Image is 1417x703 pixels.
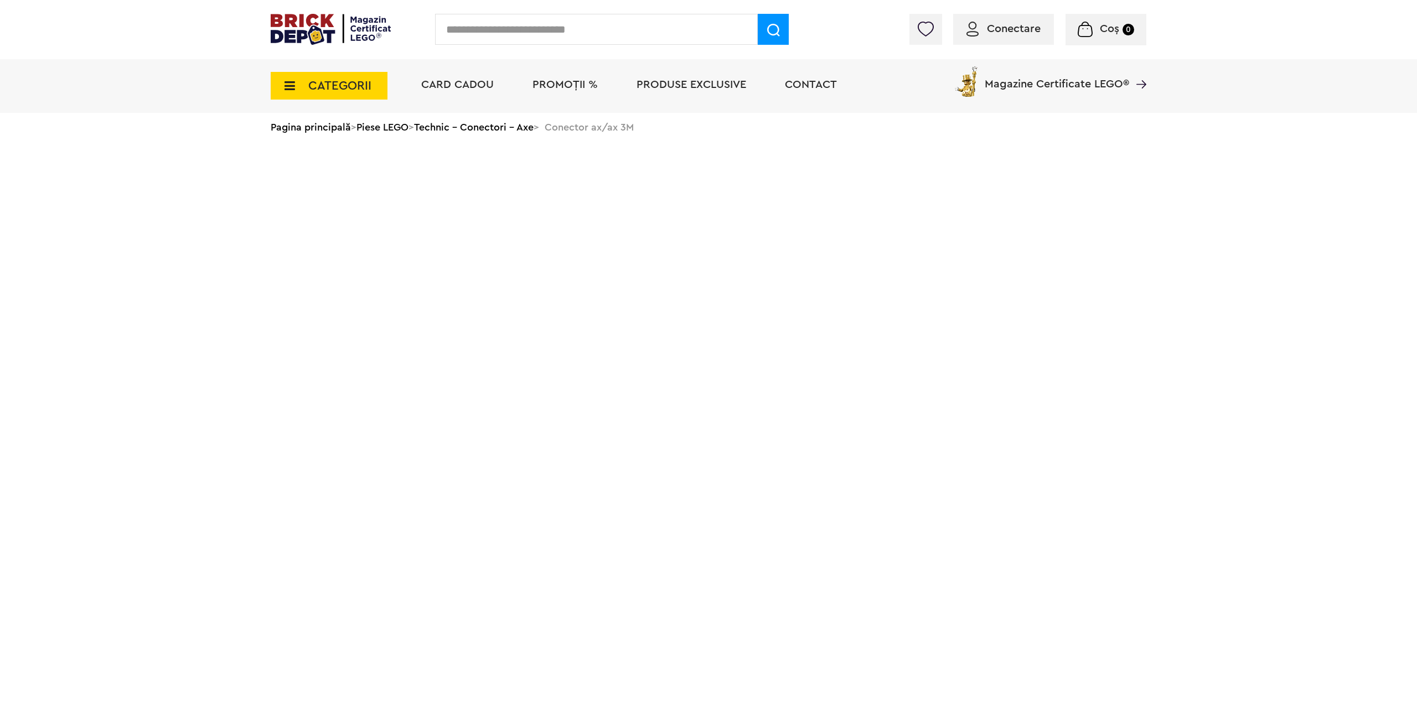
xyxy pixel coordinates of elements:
[308,80,371,92] span: CATEGORII
[356,122,408,132] a: Piese LEGO
[1100,23,1119,34] span: Coș
[785,79,837,90] a: Contact
[985,64,1129,90] span: Magazine Certificate LEGO®
[637,79,746,90] a: Produse exclusive
[414,122,534,132] a: Technic - Conectori - Axe
[421,79,494,90] a: Card Cadou
[271,113,1146,142] div: > > > Conector ax/ax 3M
[532,79,598,90] a: PROMOȚII %
[1129,64,1146,75] a: Magazine Certificate LEGO®
[987,23,1041,34] span: Conectare
[271,122,351,132] a: Pagina principală
[1123,24,1134,35] small: 0
[966,23,1041,34] a: Conectare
